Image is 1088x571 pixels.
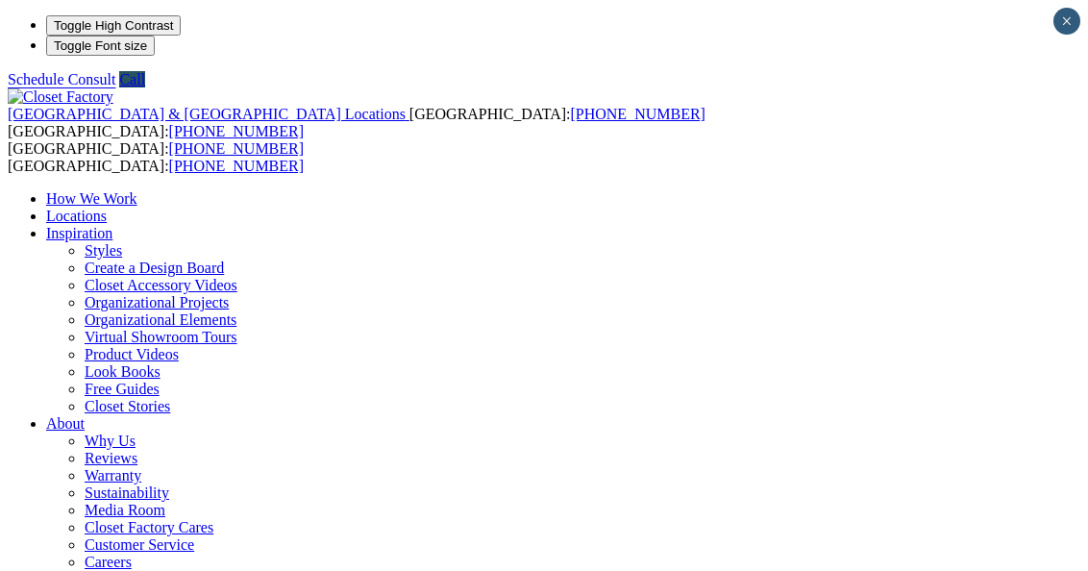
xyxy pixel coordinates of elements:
[85,363,161,380] a: Look Books
[85,294,229,310] a: Organizational Projects
[46,415,85,432] a: About
[85,484,169,501] a: Sustainability
[8,106,406,122] span: [GEOGRAPHIC_DATA] & [GEOGRAPHIC_DATA] Locations
[85,467,141,484] a: Warranty
[169,140,304,157] a: [PHONE_NUMBER]
[54,18,173,33] span: Toggle High Contrast
[169,158,304,174] a: [PHONE_NUMBER]
[85,311,236,328] a: Organizational Elements
[46,15,181,36] button: Toggle High Contrast
[8,71,115,87] a: Schedule Consult
[1053,8,1080,35] button: Close
[46,36,155,56] button: Toggle Font size
[85,450,137,466] a: Reviews
[85,536,194,553] a: Customer Service
[8,106,409,122] a: [GEOGRAPHIC_DATA] & [GEOGRAPHIC_DATA] Locations
[8,88,113,106] img: Closet Factory
[85,554,132,570] a: Careers
[570,106,705,122] a: [PHONE_NUMBER]
[169,123,304,139] a: [PHONE_NUMBER]
[85,433,136,449] a: Why Us
[46,225,112,241] a: Inspiration
[85,277,237,293] a: Closet Accessory Videos
[119,71,145,87] a: Call
[8,140,304,174] span: [GEOGRAPHIC_DATA]: [GEOGRAPHIC_DATA]:
[85,398,170,414] a: Closet Stories
[85,346,179,362] a: Product Videos
[54,38,147,53] span: Toggle Font size
[85,502,165,518] a: Media Room
[85,260,224,276] a: Create a Design Board
[85,242,122,259] a: Styles
[85,519,213,535] a: Closet Factory Cares
[46,208,107,224] a: Locations
[85,329,237,345] a: Virtual Showroom Tours
[85,381,160,397] a: Free Guides
[46,190,137,207] a: How We Work
[8,106,705,139] span: [GEOGRAPHIC_DATA]: [GEOGRAPHIC_DATA]:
